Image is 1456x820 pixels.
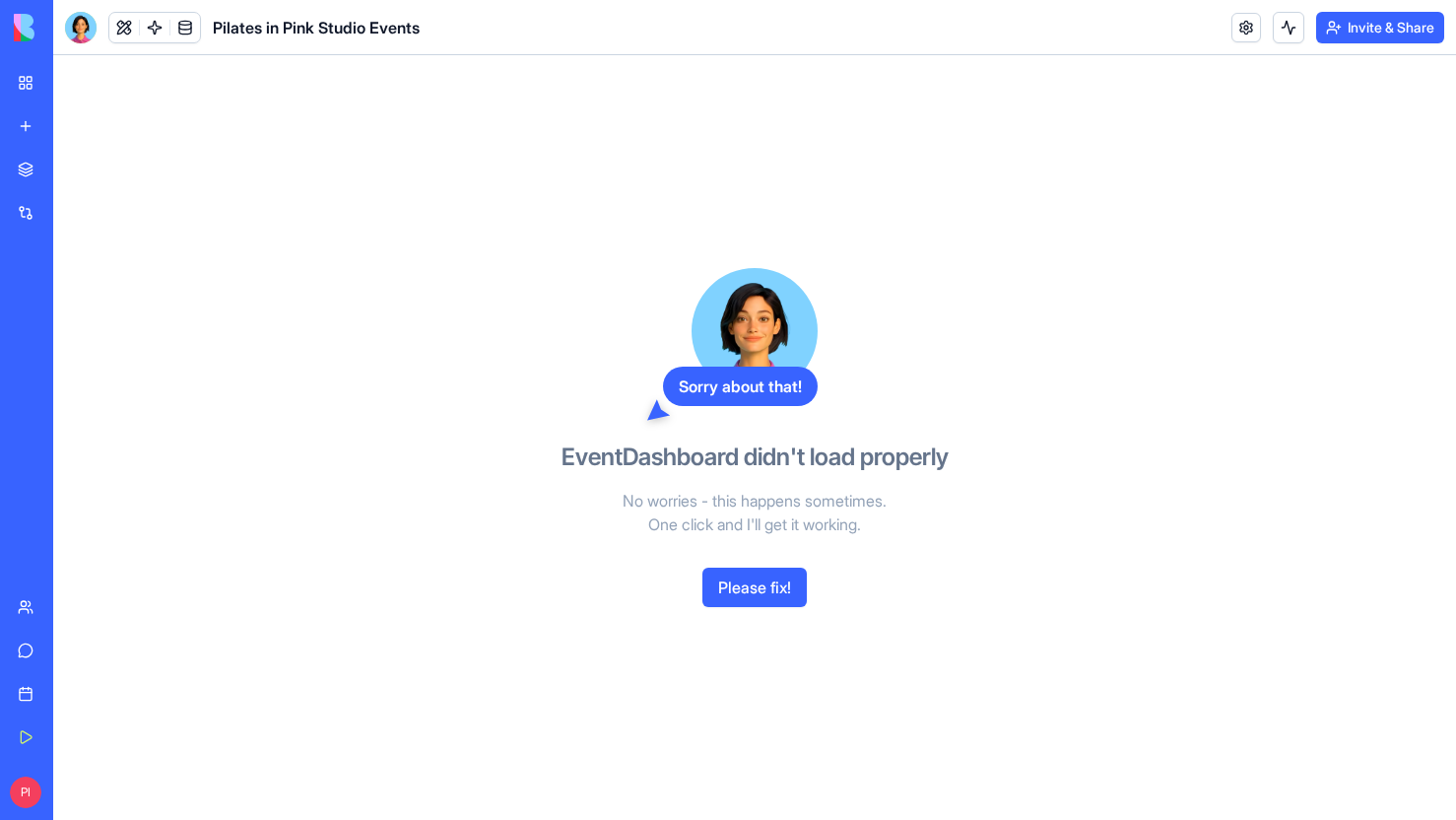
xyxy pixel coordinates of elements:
[1316,12,1444,43] button: Invite & Share
[663,367,818,406] div: Sorry about that!
[14,14,136,41] img: logo
[562,442,949,473] h3: EventDashboard didn't load properly
[702,568,807,607] button: Please fix!
[10,777,41,808] span: PI
[213,16,420,39] span: Pilates in Pink Studio Events
[528,489,981,536] p: No worries - this happens sometimes. One click and I'll get it working.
